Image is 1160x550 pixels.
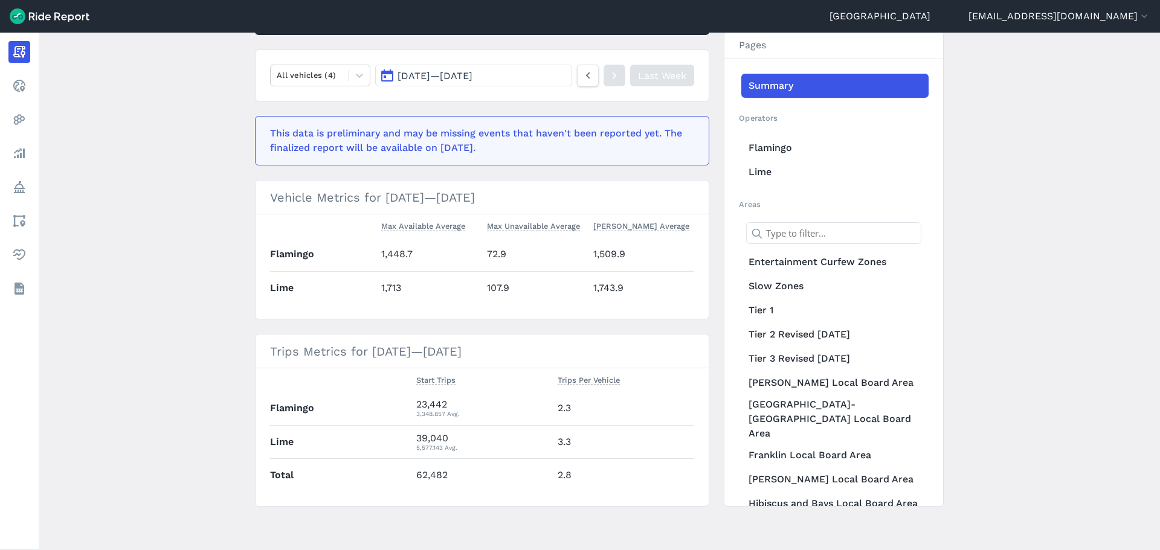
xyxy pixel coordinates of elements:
button: [DATE]—[DATE] [375,65,572,86]
td: 107.9 [482,271,588,304]
button: Start Trips [416,373,456,388]
th: Flamingo [270,238,376,271]
a: Analyze [8,142,30,164]
input: Type to filter... [746,222,921,244]
div: 23,442 [416,397,548,419]
td: 1,713 [376,271,483,304]
button: Max Available Average [381,219,465,234]
td: 1,509.9 [588,238,695,271]
img: Ride Report [10,8,89,24]
a: Realtime [8,75,30,97]
td: 62,482 [411,458,553,491]
a: Last Week [630,65,694,86]
span: Trips Per Vehicle [558,373,620,385]
a: [PERSON_NAME] Local Board Area [741,371,929,395]
div: 3,348.857 Avg. [416,408,548,419]
a: Report [8,41,30,63]
span: Max Unavailable Average [487,219,580,231]
td: 3.3 [553,425,694,458]
span: [PERSON_NAME] Average [593,219,689,231]
a: Areas [8,210,30,232]
a: Hibiscus and Bays Local Board Area [741,491,929,516]
a: [PERSON_NAME] Local Board Area [741,467,929,491]
a: [GEOGRAPHIC_DATA] [830,9,930,24]
a: Tier 1 [741,298,929,322]
th: Flamingo [270,392,411,425]
th: Lime [270,425,411,458]
td: 1,448.7 [376,238,483,271]
button: Trips Per Vehicle [558,373,620,388]
td: 2.8 [553,458,694,491]
th: Total [270,458,411,491]
span: Start Trips [416,373,456,385]
div: 39,040 [416,431,548,453]
a: Tier 2 Revised [DATE] [741,322,929,347]
a: Health [8,244,30,266]
th: Lime [270,271,376,304]
a: Tier 3 Revised [DATE] [741,347,929,371]
button: [EMAIL_ADDRESS][DOMAIN_NAME] [968,9,1150,24]
a: Flamingo [741,136,929,160]
h2: Areas [739,199,929,210]
td: 1,743.9 [588,271,695,304]
button: Max Unavailable Average [487,219,580,234]
a: Heatmaps [8,109,30,130]
button: [PERSON_NAME] Average [593,219,689,234]
a: Summary [741,74,929,98]
h3: Pages [724,32,943,59]
div: This data is preliminary and may be missing events that haven't been reported yet. The finalized ... [270,126,687,155]
a: [GEOGRAPHIC_DATA]-[GEOGRAPHIC_DATA] Local Board Area [741,395,929,443]
h3: Vehicle Metrics for [DATE]—[DATE] [256,181,709,214]
span: Max Available Average [381,219,465,231]
a: Lime [741,160,929,184]
div: 5,577.143 Avg. [416,442,548,453]
td: 72.9 [482,238,588,271]
td: 2.3 [553,392,694,425]
h2: Operators [739,112,929,124]
a: Entertainment Curfew Zones [741,250,929,274]
span: [DATE] — [DATE] [398,70,472,82]
a: Policy [8,176,30,198]
a: Franklin Local Board Area [741,443,929,467]
h3: Trips Metrics for [DATE]—[DATE] [256,334,709,368]
a: Slow Zones [741,274,929,298]
a: Datasets [8,278,30,299]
